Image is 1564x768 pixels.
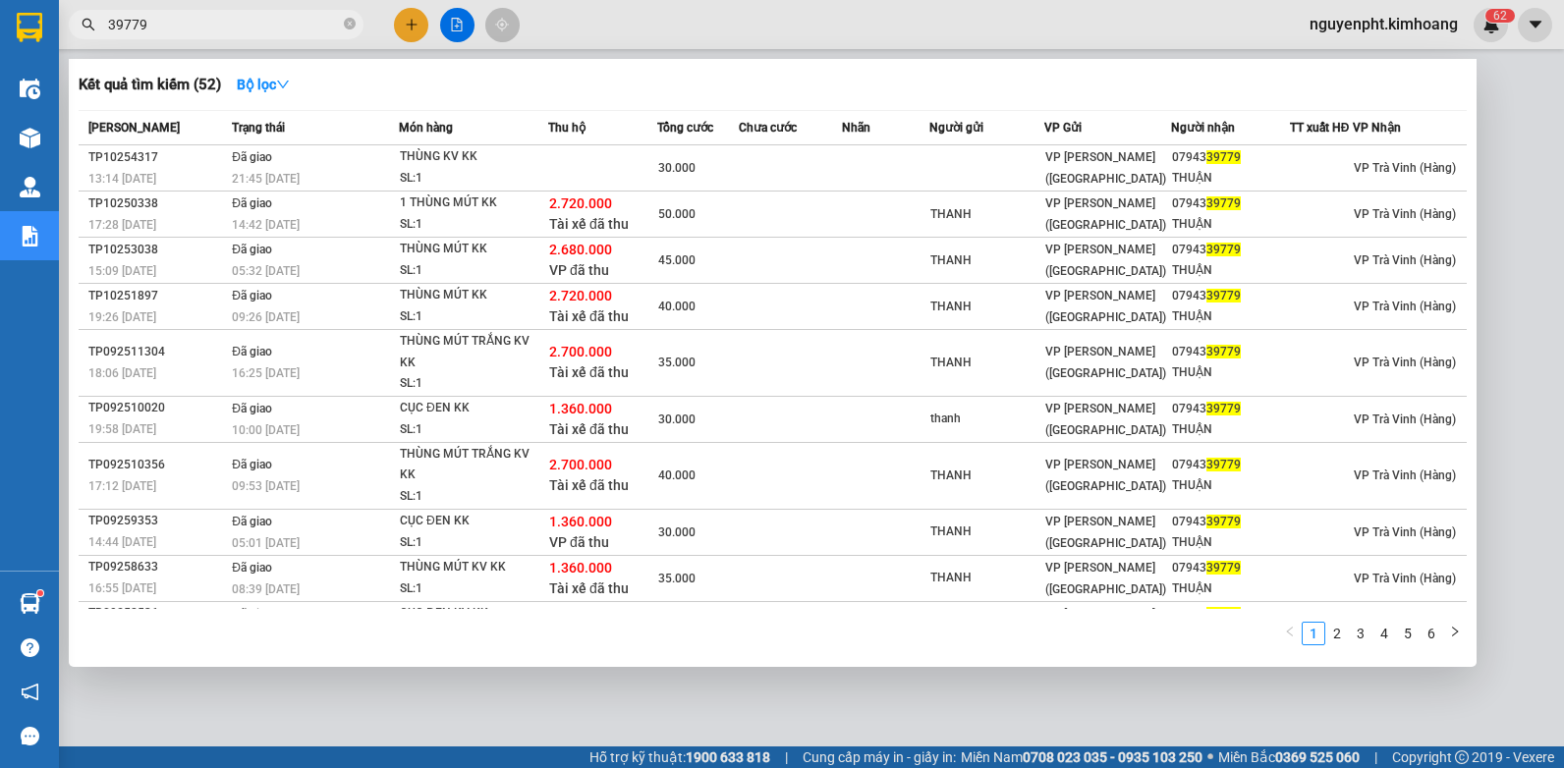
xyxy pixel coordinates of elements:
span: 30.000 [658,161,696,175]
span: Cước rồi: [6,26,83,47]
div: THANH [930,466,1042,486]
div: THÙNG MÚT KK [400,239,547,260]
span: 15:09 [DATE] [88,264,156,278]
li: 4 [1372,622,1396,645]
span: 1.360.000 [549,401,612,416]
span: Tài xế đã thu [549,364,629,380]
a: 3 [1350,623,1371,644]
div: THANH [930,297,1042,317]
span: 45.000 [658,253,696,267]
li: Previous Page [1278,622,1302,645]
span: TT xuất HĐ [1290,121,1350,135]
span: Trạng thái [232,121,285,135]
button: right [1443,622,1467,645]
a: 6 [1421,623,1442,644]
div: 07943 [1172,286,1289,306]
div: TP09259353 [88,511,226,531]
span: 09:53 [DATE] [232,479,300,493]
div: THUẬN [1172,578,1289,599]
span: Chưa cước [739,121,797,135]
span: VP Trà Vinh (Hàng) [1354,412,1456,426]
span: VP [PERSON_NAME] ([GEOGRAPHIC_DATA]) [1045,607,1166,642]
span: 0 [73,75,84,96]
span: VP [PERSON_NAME] ([GEOGRAPHIC_DATA]) [1045,402,1166,437]
span: 17:12 [DATE] [88,479,156,493]
input: Tìm tên, số ĐT hoặc mã đơn [108,14,340,35]
div: CỤC ĐEN KK [400,511,547,532]
span: VP Trà Vinh (Hàng) [1354,161,1456,175]
span: VP Gửi [1044,121,1082,135]
span: 39779 [1206,196,1241,210]
span: Tên hàng: [8,126,187,181]
a: 1 [1303,623,1324,644]
span: VP [PERSON_NAME] ([GEOGRAPHIC_DATA]) [1045,289,1166,324]
span: Nhãn [842,121,870,135]
span: 39779 [1206,289,1241,302]
a: 4 [1373,623,1395,644]
span: 35.000 [658,356,696,369]
div: TP10254317 [88,147,226,168]
strong: Bộ lọc [237,77,290,92]
span: 40.000 [658,468,696,482]
span: 10:00 [DATE] [232,423,300,437]
span: Tài xế đã thu [549,421,629,437]
span: Tổng cước [657,121,713,135]
a: 5 [1397,623,1419,644]
span: VP [PERSON_NAME] ([GEOGRAPHIC_DATA]) [1045,561,1166,596]
div: SL: 1 [400,306,547,328]
span: VP đã thu [549,262,609,278]
span: VP [PERSON_NAME] ([GEOGRAPHIC_DATA]) [1045,196,1166,232]
li: 6 [1420,622,1443,645]
span: VP đã thu [549,534,609,550]
span: Người nhận [1171,121,1235,135]
span: 30.000 [658,525,696,539]
span: 2.720.000 [549,288,612,303]
div: THANH [930,353,1042,373]
div: TP10251897 [88,286,226,306]
span: Đã giao [232,515,272,528]
span: Đã giao [232,607,272,621]
span: search [82,18,95,31]
sup: 1 [37,590,43,596]
span: 05:32 [DATE] [232,264,300,278]
div: SL: 1 [400,486,547,508]
div: THUẬN [1172,306,1289,327]
span: Chưa cước: [6,50,102,72]
span: 05:01 [DATE] [232,536,300,550]
div: SL: 1 [400,578,547,600]
div: THÙNG MÚT TRẮNG KV KK [400,444,547,486]
span: VP Trà Vinh (Hàng) [1354,468,1456,482]
div: THUẬN [1172,168,1289,189]
span: 13:14 [DATE] [88,172,156,186]
div: SL: 1 [400,419,547,441]
div: TP092510356 [88,455,226,475]
div: SL: 1 [400,214,547,236]
img: warehouse-icon [20,128,40,148]
span: 39779 [1206,561,1241,575]
span: 39779 [1206,150,1241,164]
span: 1.360.000 [549,606,612,622]
span: Đã giao [232,345,272,358]
span: 1.360.000 [549,560,612,576]
span: Tài xế đã thu [549,580,629,596]
div: 07943 [1172,193,1289,214]
div: 07943 [1172,399,1289,419]
a: 2 [1326,623,1348,644]
div: TP09258536 [88,603,226,624]
span: 2.720.000 [549,195,612,211]
span: 14:44 [DATE] [88,535,156,549]
span: Đã giao [232,402,272,415]
span: 39779 [1206,402,1241,415]
img: warehouse-icon [20,177,40,197]
div: CỤC ĐEN KV KK [400,603,547,625]
li: 5 [1396,622,1420,645]
span: close-circle [344,16,356,34]
li: Next Page [1443,622,1467,645]
span: question-circle [21,638,39,657]
span: Tài xế đã thu [549,308,629,324]
div: THUẬN [1172,532,1289,553]
div: THANH [930,521,1042,542]
span: VP [PERSON_NAME] ([GEOGRAPHIC_DATA]) [1045,515,1166,550]
div: 07943 [1172,512,1289,532]
div: THÙNG MÚT KK [400,285,547,306]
